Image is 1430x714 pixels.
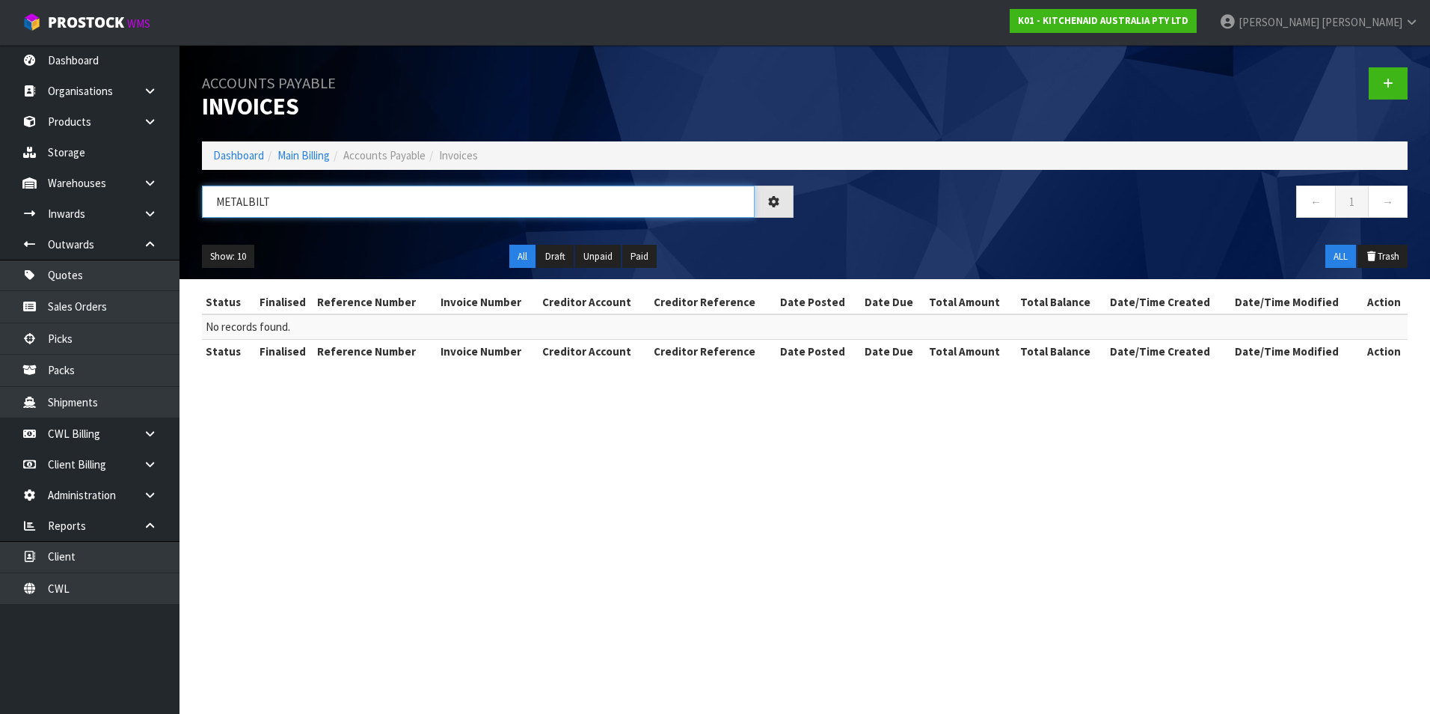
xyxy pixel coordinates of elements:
[538,290,650,314] th: Creditor Account
[1106,290,1231,314] th: Date/Time Created
[313,339,436,363] th: Reference Number
[1239,15,1319,29] span: [PERSON_NAME]
[622,245,657,269] button: Paid
[437,339,539,363] th: Invoice Number
[202,186,755,218] input: Search invoices
[313,290,436,314] th: Reference Number
[1296,186,1336,218] a: ←
[538,339,650,363] th: Creditor Account
[1010,9,1197,33] a: K01 - KITCHENAID AUSTRALIA PTY LTD
[202,245,254,269] button: Show: 10
[202,339,251,363] th: Status
[537,245,574,269] button: Draft
[1106,339,1231,363] th: Date/Time Created
[48,13,124,32] span: ProStock
[861,290,926,314] th: Date Due
[343,148,426,162] span: Accounts Payable
[509,245,536,269] button: All
[925,339,1016,363] th: Total Amount
[202,290,251,314] th: Status
[439,148,478,162] span: Invoices
[776,290,860,314] th: Date Posted
[202,314,1408,339] td: No records found.
[277,148,330,162] a: Main Billing
[575,245,621,269] button: Unpaid
[202,67,794,119] h1: Invoices
[202,73,336,93] small: Accounts Payable
[1231,339,1360,363] th: Date/Time Modified
[1016,290,1106,314] th: Total Balance
[1018,14,1188,27] strong: K01 - KITCHENAID AUSTRALIA PTY LTD
[861,339,926,363] th: Date Due
[127,16,150,31] small: WMS
[251,339,313,363] th: Finalised
[925,290,1016,314] th: Total Amount
[1231,290,1360,314] th: Date/Time Modified
[251,290,313,314] th: Finalised
[650,290,776,314] th: Creditor Reference
[22,13,41,31] img: cube-alt.png
[1016,339,1106,363] th: Total Balance
[1368,186,1408,218] a: →
[816,186,1408,222] nav: Page navigation
[1360,290,1408,314] th: Action
[1335,186,1369,218] a: 1
[1357,245,1408,269] button: Trash
[1322,15,1402,29] span: [PERSON_NAME]
[776,339,860,363] th: Date Posted
[1360,339,1408,363] th: Action
[1325,245,1356,269] button: ALL
[213,148,264,162] a: Dashboard
[437,290,539,314] th: Invoice Number
[650,339,776,363] th: Creditor Reference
